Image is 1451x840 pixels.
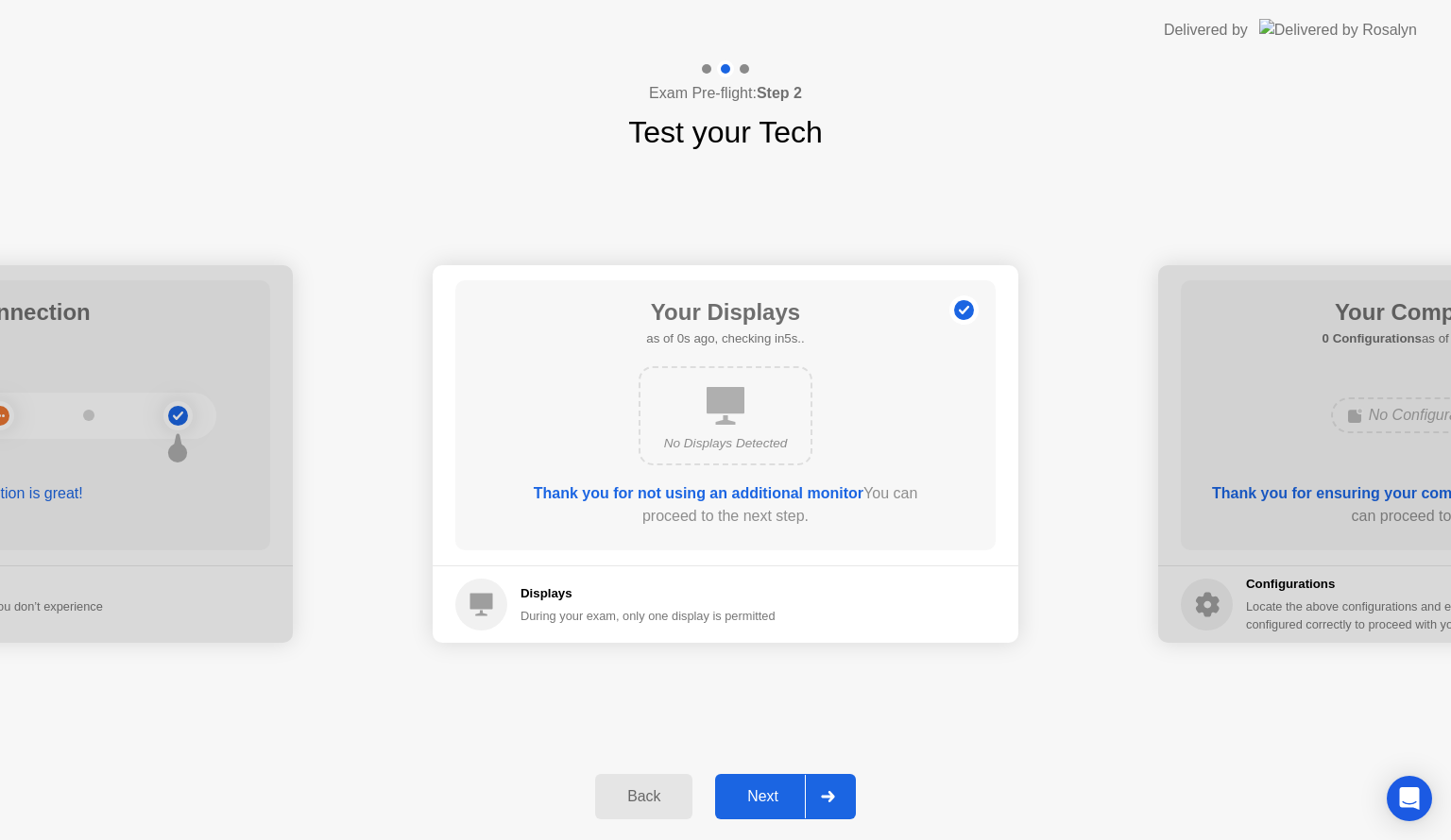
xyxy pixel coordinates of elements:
[715,774,856,819] button: Next
[757,85,802,101] b: Step 2
[595,774,692,819] button: Back
[649,82,802,105] h4: Exam Pre-flight:
[1387,776,1432,821] div: Open Intercom Messenger
[628,109,823,155] h1: Test your Tech
[721,788,805,805] div: Next
[534,485,863,501] b: Thank you for not using an additional monitor
[509,482,942,528] div: You can proceed to the next step.
[601,788,687,805] div: Back
[1164,19,1248,42] div: Delivered by
[646,295,804,329] h1: Your Displays
[1259,19,1417,41] img: Delivered by Rosalyn
[656,434,795,453] div: No Displays Detected
[646,329,804,348] h5: as of 0s ago, checking in5s..
[521,584,776,603] h5: Displays
[521,607,776,625] div: During your exam, only one display is permitted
